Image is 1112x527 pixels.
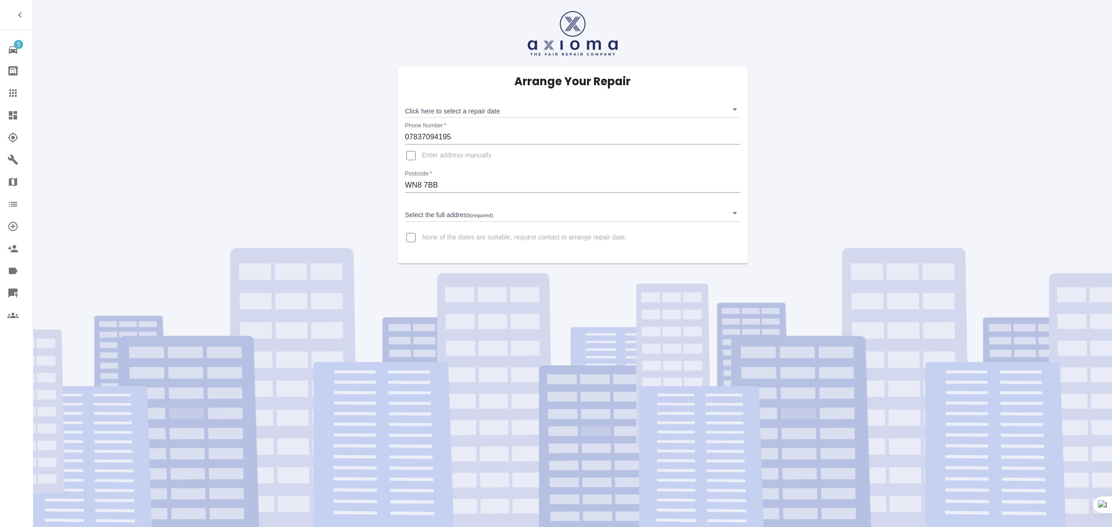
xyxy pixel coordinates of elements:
label: Postcode [405,170,432,178]
h5: Arrange Your Repair [514,74,631,89]
span: Enter address manually [422,151,492,160]
span: 5 [14,40,23,49]
img: axioma [528,11,618,56]
span: None of the dates are suitable, request contact to arrange repair date. [422,233,627,242]
label: Phone Number [405,122,446,130]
